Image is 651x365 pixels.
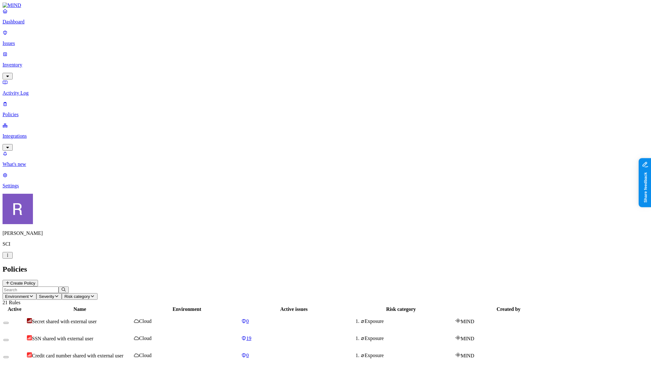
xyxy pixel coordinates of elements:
img: MIND [3,3,21,8]
div: Name [27,306,133,312]
span: 21 Rules [3,300,20,305]
p: Dashboard [3,19,648,25]
a: Settings [3,172,648,189]
input: Search [3,286,59,293]
p: [PERSON_NAME] [3,230,648,236]
button: Create Policy [3,280,38,286]
div: Environment [134,306,240,312]
a: Inventory [3,51,648,79]
span: Risk category [64,294,90,299]
p: Inventory [3,62,648,68]
a: Activity Log [3,79,648,96]
span: Cloud [139,336,151,341]
div: Active [3,306,26,312]
p: What's new [3,161,648,167]
span: SSN shared with external user [32,336,93,341]
img: mind-logo-icon [455,352,461,357]
span: Cloud [139,318,151,324]
img: Rich Thompson [3,194,33,224]
div: Exposure [361,353,454,358]
span: 0 [246,318,249,324]
a: MIND [3,3,648,8]
span: 19 [246,336,251,341]
img: severity-high [27,335,32,340]
img: severity-high [27,352,32,357]
div: Exposure [361,318,454,324]
a: Policies [3,101,648,117]
p: Issues [3,41,648,46]
div: Exposure [361,336,454,341]
span: Secret shared with external user [32,319,97,324]
div: Risk category [348,306,454,312]
span: MIND [461,336,474,341]
p: SCI [3,241,648,247]
a: 0 [241,318,347,324]
img: severity-critical [27,318,32,323]
a: 19 [241,336,347,341]
a: What's new [3,151,648,167]
img: mind-logo-icon [455,318,461,323]
span: Credit card number shared with external user [32,353,123,358]
span: 0 [246,353,249,358]
img: mind-logo-icon [455,335,461,340]
p: Settings [3,183,648,189]
p: Activity Log [3,90,648,96]
a: Dashboard [3,8,648,25]
h2: Policies [3,265,648,274]
span: Cloud [139,353,151,358]
p: Integrations [3,133,648,139]
a: Integrations [3,123,648,150]
a: 0 [241,353,347,358]
a: Issues [3,30,648,46]
span: MIND [461,319,474,324]
div: Active issues [241,306,347,312]
div: Created by [455,306,562,312]
p: Policies [3,112,648,117]
span: Environment [5,294,29,299]
span: MIND [461,353,474,358]
span: Severity [39,294,54,299]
